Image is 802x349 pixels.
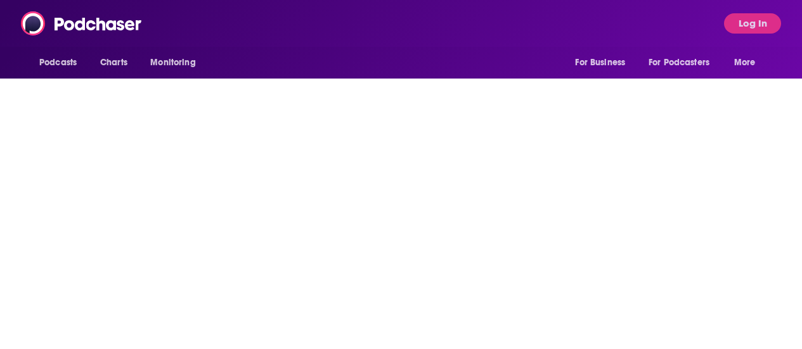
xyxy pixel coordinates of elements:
button: open menu [640,51,728,75]
button: open menu [566,51,641,75]
span: More [734,54,756,72]
img: Podchaser - Follow, Share and Rate Podcasts [21,11,143,35]
span: Podcasts [39,54,77,72]
button: Log In [724,13,781,34]
button: open menu [30,51,93,75]
a: Charts [92,51,135,75]
span: Monitoring [150,54,195,72]
span: Charts [100,54,127,72]
button: open menu [725,51,772,75]
span: For Business [575,54,625,72]
span: For Podcasters [649,54,709,72]
button: open menu [141,51,212,75]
